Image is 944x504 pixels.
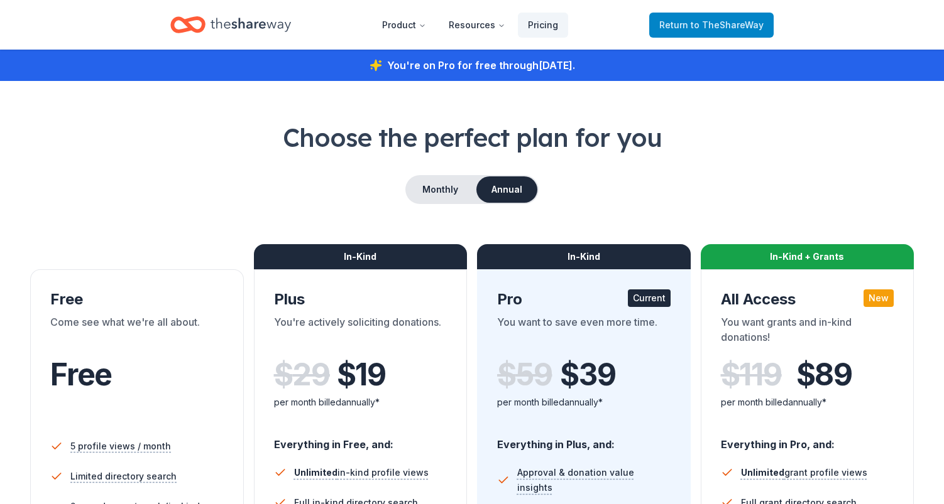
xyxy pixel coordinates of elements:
[294,467,338,478] span: Unlimited
[274,395,447,410] div: per month billed annually*
[497,395,671,410] div: per month billed annually*
[254,244,468,269] div: In-Kind
[796,357,852,392] span: $ 89
[30,120,914,155] h1: Choose the perfect plan for you
[691,19,764,30] span: to TheShareWay
[372,13,436,38] button: Product
[50,356,112,393] span: Free
[649,13,774,38] a: Returnto TheShareWay
[337,357,386,392] span: $ 19
[274,426,447,453] div: Everything in Free, and:
[372,10,568,40] nav: Main
[476,176,537,203] button: Annual
[70,439,171,454] span: 5 profile views / month
[721,314,894,350] div: You want grants and in-kind donations!
[497,289,671,309] div: Pro
[741,467,784,478] span: Unlimited
[517,465,671,495] span: Approval & donation value insights
[294,467,429,478] span: in-kind profile views
[497,426,671,453] div: Everything in Plus, and:
[274,314,447,350] div: You're actively soliciting donations.
[721,395,894,410] div: per month billed annually*
[628,289,671,307] div: Current
[274,289,447,309] div: Plus
[70,469,177,484] span: Limited directory search
[741,467,867,478] span: grant profile views
[407,176,474,203] button: Monthly
[497,314,671,350] div: You want to save even more time.
[170,10,291,40] a: Home
[864,289,894,307] div: New
[721,426,894,453] div: Everything in Pro, and:
[50,314,224,350] div: Come see what we're all about.
[721,289,894,309] div: All Access
[701,244,914,269] div: In-Kind + Grants
[477,244,691,269] div: In-Kind
[659,18,764,33] span: Return
[518,13,568,38] a: Pricing
[439,13,515,38] button: Resources
[560,357,615,392] span: $ 39
[50,289,224,309] div: Free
